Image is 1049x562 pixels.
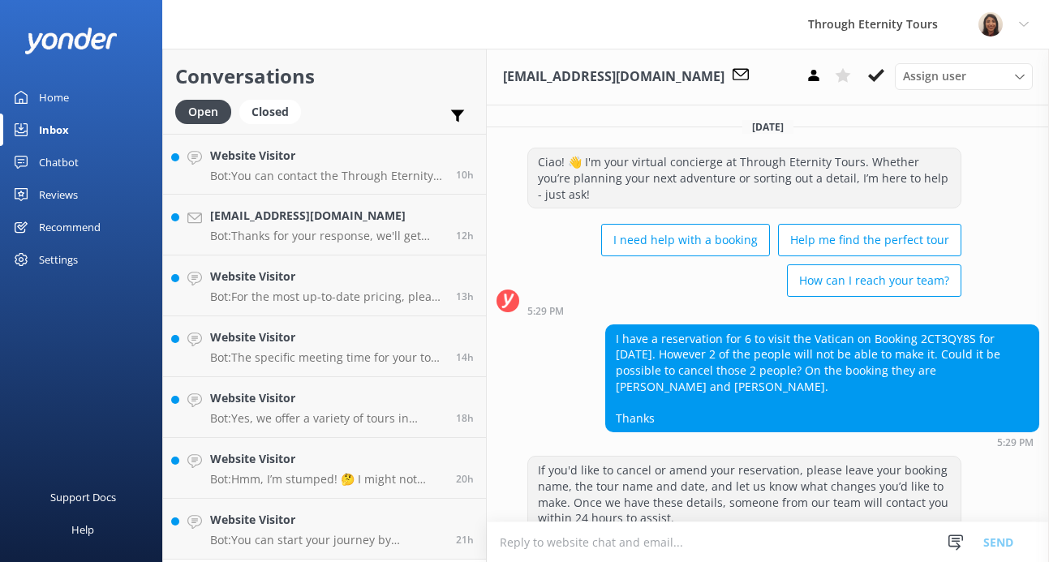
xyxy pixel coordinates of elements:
[39,178,78,211] div: Reviews
[527,305,961,316] div: Aug 27 2025 05:29pm (UTC +02:00) Europe/Amsterdam
[210,389,444,407] h4: Website Visitor
[528,148,961,208] div: Ciao! 👋 I'm your virtual concierge at Through Eternity Tours. Whether you’re planning your next a...
[456,229,474,242] span: Aug 28 2025 05:18am (UTC +02:00) Europe/Amsterdam
[210,169,444,183] p: Bot: You can contact the Through Eternity Tours team at [PHONE_NUMBER] or [PHONE_NUMBER]. You can...
[163,134,486,195] a: Website VisitorBot:You can contact the Through Eternity Tours team at [PHONE_NUMBER] or [PHONE_NU...
[210,411,444,426] p: Bot: Yes, we offer a variety of tours in [GEOGRAPHIC_DATA]. You might be interested in our Cruise...
[778,224,961,256] button: Help me find the perfect tour
[50,481,116,513] div: Support Docs
[163,438,486,499] a: Website VisitorBot:Hmm, I’m stumped! 🤔 I might not have the answer to that one, but our amazing t...
[456,168,474,182] span: Aug 28 2025 06:30am (UTC +02:00) Europe/Amsterdam
[456,350,474,364] span: Aug 28 2025 02:47am (UTC +02:00) Europe/Amsterdam
[175,100,231,124] div: Open
[528,457,961,531] div: If you'd like to cancel or amend your reservation, please leave your booking name, the tour name ...
[210,290,444,304] p: Bot: For the most up-to-date pricing, please check our website or give us a call at [PHONE_NUMBER].
[210,350,444,365] p: Bot: The specific meeting time for your tour guide will be included in your confirmation email on...
[39,243,78,276] div: Settings
[601,224,770,256] button: I need help with a booking
[163,377,486,438] a: Website VisitorBot:Yes, we offer a variety of tours in [GEOGRAPHIC_DATA]. You might be interested...
[456,533,474,547] span: Aug 27 2025 08:23pm (UTC +02:00) Europe/Amsterdam
[787,264,961,297] button: How can I reach your team?
[71,513,94,546] div: Help
[24,28,118,54] img: yonder-white-logo.png
[39,81,69,114] div: Home
[606,325,1038,432] div: I have a reservation for 6 to visit the Vatican on Booking 2CT3QY8S for [DATE]. However 2 of the ...
[527,307,564,316] strong: 5:29 PM
[239,100,301,124] div: Closed
[210,207,444,225] h4: [EMAIL_ADDRESS][DOMAIN_NAME]
[39,114,69,146] div: Inbox
[39,146,79,178] div: Chatbot
[742,120,793,134] span: [DATE]
[39,211,101,243] div: Recommend
[895,63,1033,89] div: Assign User
[903,67,966,85] span: Assign user
[210,147,444,165] h4: Website Visitor
[978,12,1003,36] img: 725-1755267273.png
[456,472,474,486] span: Aug 27 2025 09:08pm (UTC +02:00) Europe/Amsterdam
[163,255,486,316] a: Website VisitorBot:For the most up-to-date pricing, please check our website or give us a call at...
[163,195,486,255] a: [EMAIL_ADDRESS][DOMAIN_NAME]Bot:Thanks for your response, we'll get back to you as soon as we can...
[997,438,1034,448] strong: 5:29 PM
[239,102,309,120] a: Closed
[175,61,474,92] h2: Conversations
[210,268,444,285] h4: Website Visitor
[210,229,444,243] p: Bot: Thanks for your response, we'll get back to you as soon as we can during opening hours.
[210,450,444,468] h4: Website Visitor
[163,499,486,560] a: Website VisitorBot:You can start your journey by browsing our tours in [GEOGRAPHIC_DATA], the [GE...
[210,328,444,346] h4: Website Visitor
[456,290,474,303] span: Aug 28 2025 04:20am (UTC +02:00) Europe/Amsterdam
[210,533,444,547] p: Bot: You can start your journey by browsing our tours in [GEOGRAPHIC_DATA], the [GEOGRAPHIC_DATA]...
[175,102,239,120] a: Open
[456,411,474,425] span: Aug 27 2025 10:26pm (UTC +02:00) Europe/Amsterdam
[605,436,1039,448] div: Aug 27 2025 05:29pm (UTC +02:00) Europe/Amsterdam
[503,66,724,88] h3: [EMAIL_ADDRESS][DOMAIN_NAME]
[210,511,444,529] h4: Website Visitor
[210,472,444,487] p: Bot: Hmm, I’m stumped! 🤔 I might not have the answer to that one, but our amazing team definitely...
[163,316,486,377] a: Website VisitorBot:The specific meeting time for your tour guide will be included in your confirm...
